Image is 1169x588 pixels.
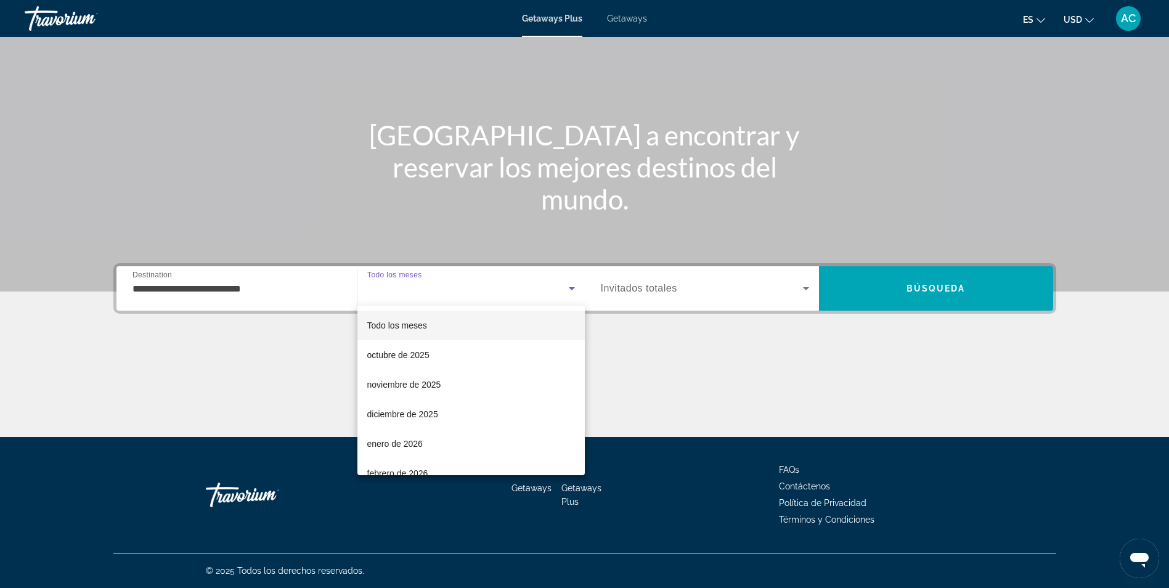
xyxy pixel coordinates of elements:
span: enero de 2026 [367,436,423,451]
span: Todo los meses [367,321,427,330]
span: febrero de 2026 [367,466,428,481]
iframe: Botón para iniciar la ventana de mensajería [1120,539,1159,578]
span: diciembre de 2025 [367,407,438,422]
span: noviembre de 2025 [367,377,441,392]
span: octubre de 2025 [367,348,430,362]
